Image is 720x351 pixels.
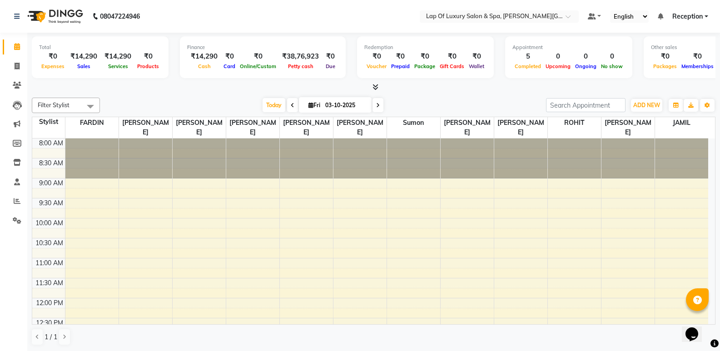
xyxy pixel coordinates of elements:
span: [PERSON_NAME] [173,117,226,138]
div: 8:00 AM [37,138,65,148]
iframe: chat widget [682,315,711,342]
div: ₹0 [389,51,412,62]
span: Services [106,63,130,69]
input: 2025-10-03 [323,99,368,112]
div: 12:00 PM [34,298,65,308]
div: 11:00 AM [34,258,65,268]
span: FARDIN [65,117,119,129]
div: ₹0 [651,51,679,62]
div: ₹0 [364,51,389,62]
span: [PERSON_NAME] [333,117,387,138]
div: 0 [599,51,625,62]
span: [PERSON_NAME] [226,117,279,138]
span: Products [135,63,161,69]
div: ₹38,76,923 [278,51,323,62]
div: 9:00 AM [37,178,65,188]
span: ADD NEW [633,102,660,109]
b: 08047224946 [100,4,140,29]
div: Redemption [364,44,487,51]
span: Upcoming [543,63,573,69]
span: Cash [196,63,213,69]
div: ₹0 [679,51,716,62]
div: 8:30 AM [37,158,65,168]
span: No show [599,63,625,69]
span: JAMIL [655,117,709,129]
span: Package [412,63,437,69]
span: Gift Cards [437,63,467,69]
div: ₹14,290 [101,51,135,62]
div: ₹0 [467,51,487,62]
span: Sumon [387,117,440,129]
span: ROHIT [548,117,601,129]
div: Finance [187,44,338,51]
div: 0 [573,51,599,62]
span: Due [323,63,338,69]
span: Ongoing [573,63,599,69]
div: ₹0 [39,51,67,62]
span: Sales [75,63,93,69]
span: Today [263,98,285,112]
span: Voucher [364,63,389,69]
div: 9:30 AM [37,198,65,208]
input: Search Appointment [546,98,626,112]
div: 5 [512,51,543,62]
div: 10:30 AM [34,238,65,248]
span: [PERSON_NAME] [441,117,494,138]
div: 0 [543,51,573,62]
span: 1 / 1 [45,332,57,342]
span: Wallet [467,63,487,69]
div: ₹0 [323,51,338,62]
span: Prepaid [389,63,412,69]
div: 10:00 AM [34,218,65,228]
div: Appointment [512,44,625,51]
div: ₹14,290 [187,51,221,62]
div: ₹0 [412,51,437,62]
span: [PERSON_NAME] [280,117,333,138]
span: Expenses [39,63,67,69]
span: Packages [651,63,679,69]
span: Filter Stylist [38,101,70,109]
div: 12:30 PM [34,318,65,328]
div: ₹0 [135,51,161,62]
button: ADD NEW [631,99,662,112]
span: Card [221,63,238,69]
span: Reception [672,12,703,21]
div: ₹0 [221,51,238,62]
div: ₹14,290 [67,51,101,62]
div: ₹0 [437,51,467,62]
span: Petty cash [286,63,316,69]
span: [PERSON_NAME] [494,117,547,138]
div: Total [39,44,161,51]
div: Stylist [32,117,65,127]
span: Fri [306,102,323,109]
div: 11:30 AM [34,278,65,288]
img: logo [23,4,85,29]
span: [PERSON_NAME] [601,117,655,138]
span: Online/Custom [238,63,278,69]
span: [PERSON_NAME] [119,117,172,138]
span: Completed [512,63,543,69]
span: Memberships [679,63,716,69]
div: ₹0 [238,51,278,62]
